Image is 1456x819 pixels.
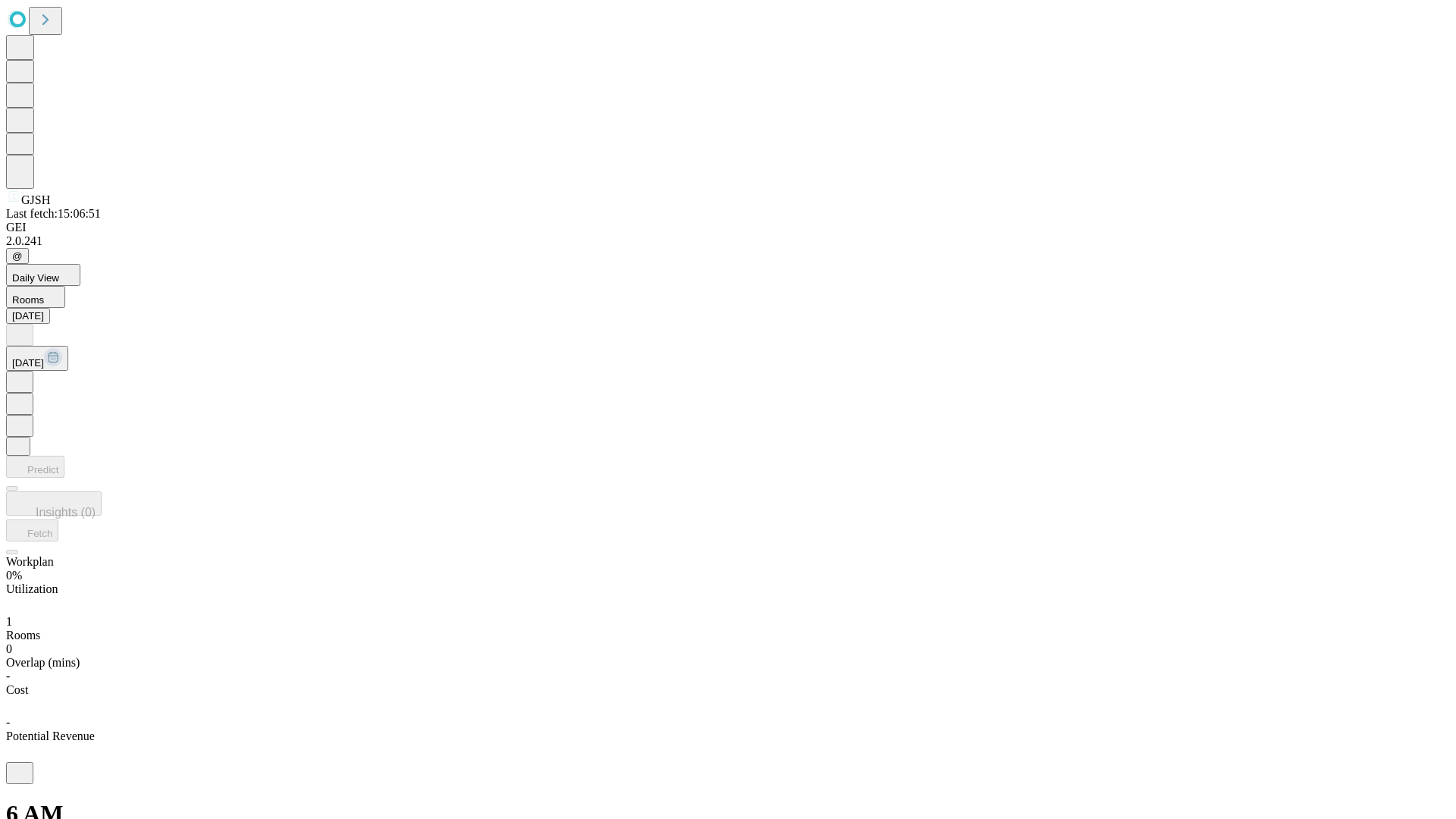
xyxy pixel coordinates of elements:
div: 2.0.241 [6,234,1450,248]
span: 1 [6,615,12,628]
span: Insights (0) [36,506,96,519]
span: Workplan [6,555,54,568]
button: Fetch [6,519,58,541]
span: GJSH [21,193,50,206]
span: 0 [6,642,12,655]
span: @ [12,250,23,262]
span: Utilization [6,582,58,595]
button: Daily View [6,264,80,286]
span: [DATE] [12,357,44,369]
span: Rooms [6,629,40,642]
button: [DATE] [6,346,68,371]
span: Overlap (mins) [6,656,80,669]
span: Potential Revenue [6,730,95,742]
span: Last fetch: 15:06:51 [6,207,101,220]
div: GEI [6,221,1450,234]
button: @ [6,248,29,264]
button: [DATE] [6,308,50,324]
span: 0% [6,569,22,582]
button: Rooms [6,286,65,308]
button: Predict [6,456,64,478]
button: Insights (0) [6,491,102,516]
span: - [6,716,10,729]
span: Rooms [12,294,44,306]
span: Daily View [12,272,59,284]
span: - [6,670,10,682]
span: Cost [6,683,28,696]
